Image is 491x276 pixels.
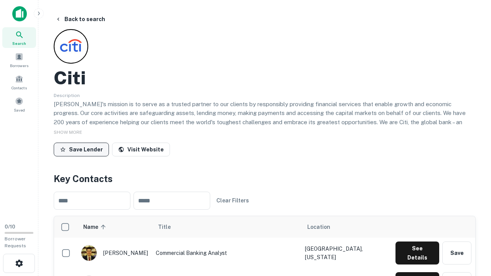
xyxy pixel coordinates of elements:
th: Name [77,216,152,238]
th: Title [152,216,301,238]
span: Title [158,222,181,232]
span: 0 / 10 [5,224,15,230]
th: Location [301,216,392,238]
div: [PERSON_NAME] [81,245,148,261]
span: Search [12,40,26,46]
button: Save Lender [54,143,109,156]
span: Borrowers [10,62,28,69]
button: See Details [395,242,439,264]
h2: Citi [54,67,86,89]
p: [PERSON_NAME]'s mission is to serve as a trusted partner to our clients by responsibly providing ... [54,100,476,145]
span: Name [83,222,108,232]
img: 1753279374948 [81,245,97,261]
img: capitalize-icon.png [12,6,27,21]
span: Location [307,222,330,232]
a: Saved [2,94,36,115]
button: Save [442,242,471,264]
a: Borrowers [2,49,36,70]
button: Clear Filters [213,194,252,207]
span: SHOW MORE [54,130,82,135]
a: Visit Website [112,143,170,156]
iframe: Chat Widget [453,190,491,227]
td: [GEOGRAPHIC_DATA], [US_STATE] [301,238,392,268]
span: Borrower Requests [5,236,26,248]
a: Contacts [2,72,36,92]
h4: Key Contacts [54,172,476,186]
span: Saved [14,107,25,113]
button: Back to search [52,12,108,26]
span: Description [54,93,80,98]
a: Search [2,27,36,48]
span: Contacts [12,85,27,91]
td: Commercial Banking Analyst [152,238,301,268]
